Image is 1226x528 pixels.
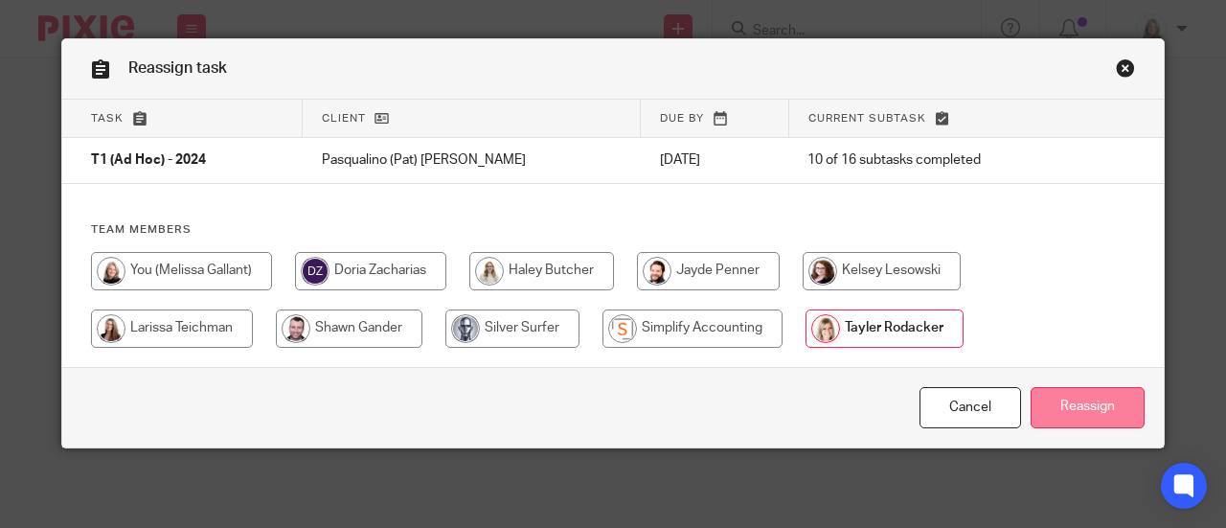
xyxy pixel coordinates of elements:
[808,113,926,124] span: Current subtask
[660,150,770,170] p: [DATE]
[128,60,227,76] span: Reassign task
[660,113,704,124] span: Due by
[919,387,1021,428] a: Close this dialog window
[322,150,622,170] p: Pasqualino (Pat) [PERSON_NAME]
[788,138,1083,184] td: 10 of 16 subtasks completed
[322,113,366,124] span: Client
[1116,58,1135,84] a: Close this dialog window
[91,222,1135,238] h4: Team members
[1031,387,1145,428] input: Reassign
[91,154,206,168] span: T1 (Ad Hoc) - 2024
[91,113,124,124] span: Task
